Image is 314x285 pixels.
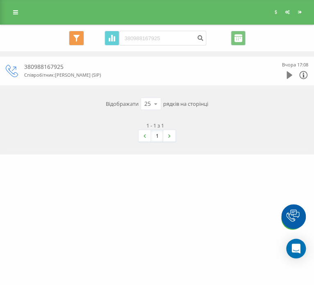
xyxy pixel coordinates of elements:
div: Вчора 17:08 [282,61,308,69]
div: 1 - 1 з 1 [146,121,164,130]
a: 1 [151,130,163,141]
span: рядків на сторінці [163,100,208,108]
div: 25 [144,100,151,108]
div: 380988167925 [24,63,255,71]
div: Співробітник : [PERSON_NAME] (SIP) [24,71,255,79]
div: Open Intercom Messenger [286,239,306,258]
span: Відображати [106,100,139,108]
input: Пошук за номером [119,31,206,46]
